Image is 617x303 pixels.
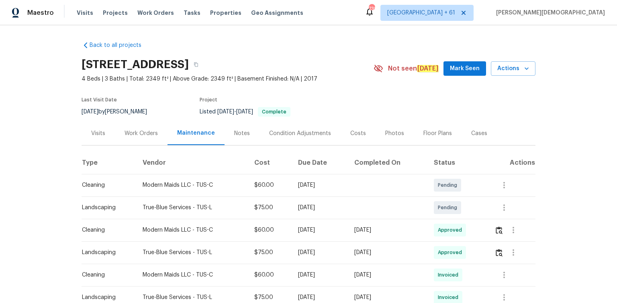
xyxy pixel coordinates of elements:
[423,129,452,137] div: Floor Plans
[236,109,253,115] span: [DATE]
[488,151,535,174] th: Actions
[493,9,605,17] span: [PERSON_NAME][DEMOGRAPHIC_DATA]
[497,64,529,74] span: Actions
[298,271,341,279] div: [DATE]
[143,181,241,189] div: Modern Maids LLC - TUS-C
[496,226,503,234] img: Review Icon
[82,226,130,234] div: Cleaning
[143,226,241,234] div: Modern Maids LLC - TUS-C
[189,57,203,72] button: Copy Address
[269,129,331,137] div: Condition Adjustments
[82,41,159,49] a: Back to all projects
[348,151,427,174] th: Completed On
[298,204,341,212] div: [DATE]
[234,129,250,137] div: Notes
[427,151,488,174] th: Status
[82,151,136,174] th: Type
[254,248,285,257] div: $75.00
[200,109,290,115] span: Listed
[438,248,465,257] span: Approved
[91,129,105,137] div: Visits
[254,181,285,189] div: $60.00
[494,243,504,262] button: Review Icon
[82,75,374,83] span: 4 Beds | 3 Baths | Total: 2349 ft² | Above Grade: 2349 ft² | Basement Finished: N/A | 2017
[354,271,421,279] div: [DATE]
[200,97,217,102] span: Project
[210,9,241,17] span: Properties
[82,248,130,257] div: Landscaping
[254,293,285,301] div: $75.00
[143,204,241,212] div: True-Blue Services - TUS-L
[438,293,462,301] span: Invoiced
[438,204,460,212] span: Pending
[143,293,241,301] div: True-Blue Services - TUS-L
[438,271,462,279] span: Invoiced
[177,129,215,137] div: Maintenance
[137,9,174,17] span: Work Orders
[350,129,366,137] div: Costs
[385,129,404,137] div: Photos
[136,151,248,174] th: Vendor
[254,226,285,234] div: $60.00
[354,248,421,257] div: [DATE]
[354,226,421,234] div: [DATE]
[438,226,465,234] span: Approved
[77,9,93,17] span: Visits
[82,61,189,69] h2: [STREET_ADDRESS]
[298,248,341,257] div: [DATE]
[82,97,117,102] span: Last Visit Date
[248,151,292,174] th: Cost
[143,271,241,279] div: Modern Maids LLC - TUS-C
[251,9,303,17] span: Geo Assignments
[292,151,348,174] th: Due Date
[217,109,253,115] span: -
[82,271,130,279] div: Cleaning
[369,5,374,13] div: 738
[298,293,341,301] div: [DATE]
[27,9,54,17] span: Maestro
[491,61,535,76] button: Actions
[298,181,341,189] div: [DATE]
[254,271,285,279] div: $60.00
[471,129,487,137] div: Cases
[82,293,130,301] div: Landscaping
[443,61,486,76] button: Mark Seen
[496,249,503,257] img: Review Icon
[387,9,455,17] span: [GEOGRAPHIC_DATA] + 61
[494,220,504,240] button: Review Icon
[82,107,157,117] div: by [PERSON_NAME]
[82,204,130,212] div: Landscaping
[450,64,480,74] span: Mark Seen
[125,129,158,137] div: Work Orders
[184,10,200,16] span: Tasks
[82,181,130,189] div: Cleaning
[82,109,98,115] span: [DATE]
[143,248,241,257] div: True-Blue Services - TUS-L
[354,293,421,301] div: [DATE]
[217,109,234,115] span: [DATE]
[388,65,439,73] span: Not seen
[254,204,285,212] div: $75.00
[103,9,128,17] span: Projects
[417,65,439,72] em: [DATE]
[438,181,460,189] span: Pending
[259,109,290,114] span: Complete
[298,226,341,234] div: [DATE]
